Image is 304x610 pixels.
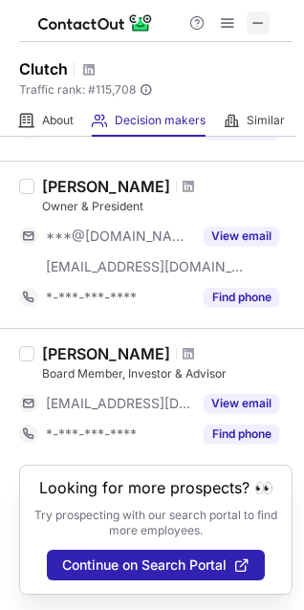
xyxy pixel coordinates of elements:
[204,227,279,246] button: Reveal Button
[38,11,153,34] img: ContactOut v5.3.10
[115,113,206,128] span: Decision makers
[42,113,74,128] span: About
[247,113,285,128] span: Similar
[19,83,136,97] span: Traffic rank: # 115,708
[204,394,279,413] button: Reveal Button
[46,395,192,412] span: [EMAIL_ADDRESS][DOMAIN_NAME]
[204,425,279,444] button: Reveal Button
[62,557,227,573] span: Continue on Search Portal
[19,57,68,80] h1: Clutch
[46,258,245,275] span: [EMAIL_ADDRESS][DOMAIN_NAME]
[33,508,278,538] p: Try prospecting with our search portal to find more employees.
[42,344,170,363] div: [PERSON_NAME]
[39,479,273,496] header: Looking for more prospects? 👀
[47,550,265,580] button: Continue on Search Portal
[46,228,192,245] span: ***@[DOMAIN_NAME]
[42,177,170,196] div: [PERSON_NAME]
[42,365,293,382] div: Board Member, Investor & Advisor
[204,288,279,307] button: Reveal Button
[42,198,293,215] div: Owner & President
